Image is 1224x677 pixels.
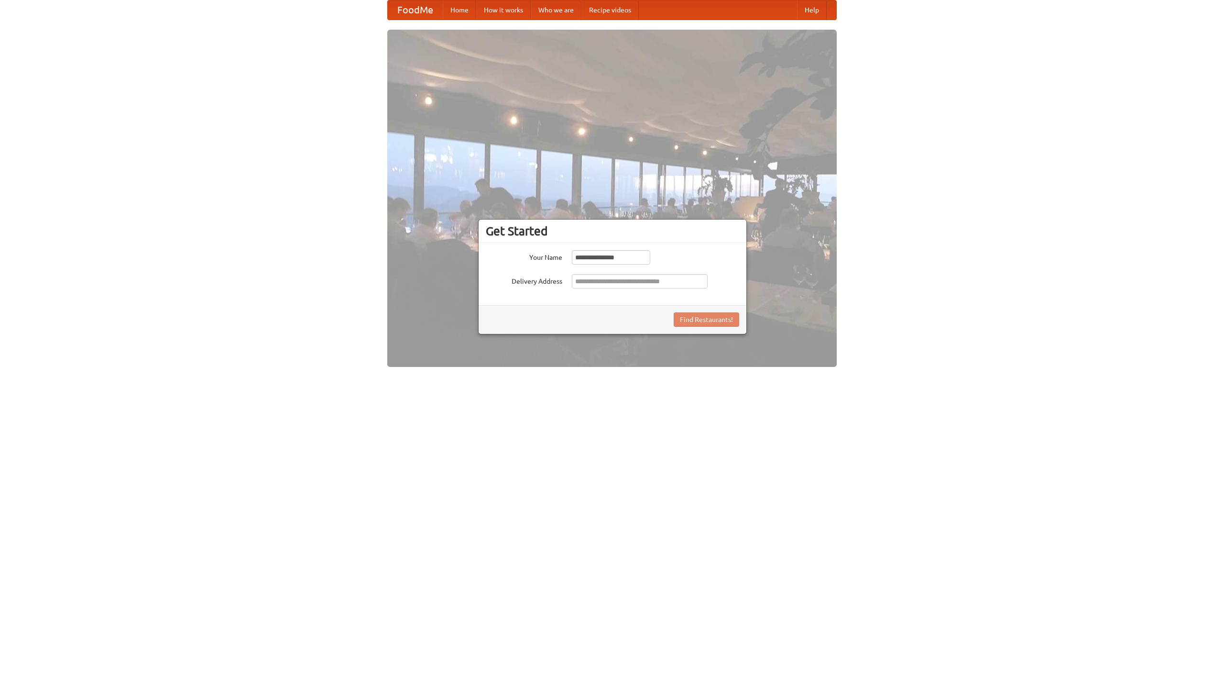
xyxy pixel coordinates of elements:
a: Who we are [531,0,581,20]
a: Help [797,0,827,20]
label: Delivery Address [486,274,562,286]
a: Home [443,0,476,20]
label: Your Name [486,250,562,262]
a: Recipe videos [581,0,639,20]
button: Find Restaurants! [674,312,739,327]
a: How it works [476,0,531,20]
h3: Get Started [486,224,739,238]
a: FoodMe [388,0,443,20]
